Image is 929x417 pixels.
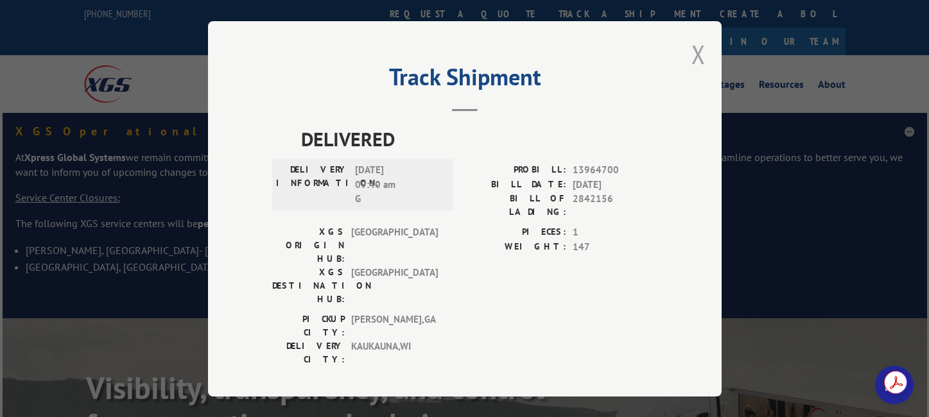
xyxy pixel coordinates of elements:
span: 147 [573,239,657,254]
label: BILL OF LADING: [465,192,566,219]
label: DELIVERY INFORMATION: [276,163,349,207]
span: KAUKAUNA , WI [351,339,438,366]
span: 1 [573,225,657,240]
span: [DATE] [573,177,657,192]
button: Close modal [691,37,706,71]
span: [PERSON_NAME] , GA [351,312,438,339]
label: PICKUP CITY: [272,312,345,339]
label: BILL DATE: [465,177,566,192]
span: 13964700 [573,163,657,178]
span: 2842156 [573,192,657,219]
h2: Track Shipment [272,68,657,92]
label: DELIVERY CITY: [272,339,345,366]
label: PIECES: [465,225,566,240]
span: DELIVERED [301,124,657,153]
a: Open chat [875,366,914,404]
label: XGS ORIGIN HUB: [272,225,345,266]
span: [GEOGRAPHIC_DATA] [351,225,438,266]
span: [GEOGRAPHIC_DATA] [351,266,438,306]
label: WEIGHT: [465,239,566,254]
label: PROBILL: [465,163,566,178]
span: [DATE] 09:40 am G [355,163,442,207]
label: XGS DESTINATION HUB: [272,266,345,306]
